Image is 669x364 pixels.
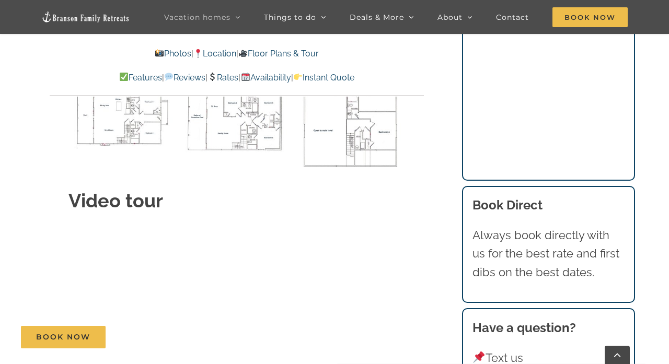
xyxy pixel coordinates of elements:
span: Deals & More [350,14,404,21]
p: | | [50,47,424,61]
a: Reviews [164,73,205,83]
a: Rates [207,73,238,83]
p: | | | | [50,71,424,85]
img: Branson Family Retreats Logo [41,11,130,23]
img: Thistle Cottage upper level floor plan [296,83,405,173]
img: Thistle Cottage upper level floor plan [182,83,291,154]
span: Book Now [552,7,628,27]
a: Instant Quote [293,73,354,83]
img: 📍 [194,49,202,57]
a: Thistle Cottage main level floor plan [68,85,177,98]
a: Features [119,73,162,83]
span: Things to do [264,14,316,21]
img: 📌 [473,351,485,363]
strong: Have a question? [472,320,576,335]
a: Thistle Cottage upper level floor plan [182,85,291,98]
img: 📸 [155,49,164,57]
img: 📆 [241,73,250,81]
img: ✅ [120,73,128,81]
span: Book Now [36,333,90,342]
a: Book Now [21,326,106,348]
a: Floor Plans & Tour [238,49,319,58]
a: Location [193,49,236,58]
a: Availability [240,73,291,83]
img: 💲 [208,73,216,81]
p: Always book directly with us for the best rate and first dibs on the best dates. [472,226,625,281]
b: Book Direct [472,197,543,213]
a: Photos [154,49,191,58]
img: Thistle Cottage main level floor plan [68,83,177,149]
span: Contact [496,14,529,21]
img: 👉 [294,73,302,81]
img: 🎥 [239,49,247,57]
a: Thistle Cottage upper level floor plan [296,85,405,98]
strong: Video tour [68,190,163,212]
img: 💬 [165,73,173,81]
span: About [437,14,463,21]
span: Vacation homes [164,14,230,21]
